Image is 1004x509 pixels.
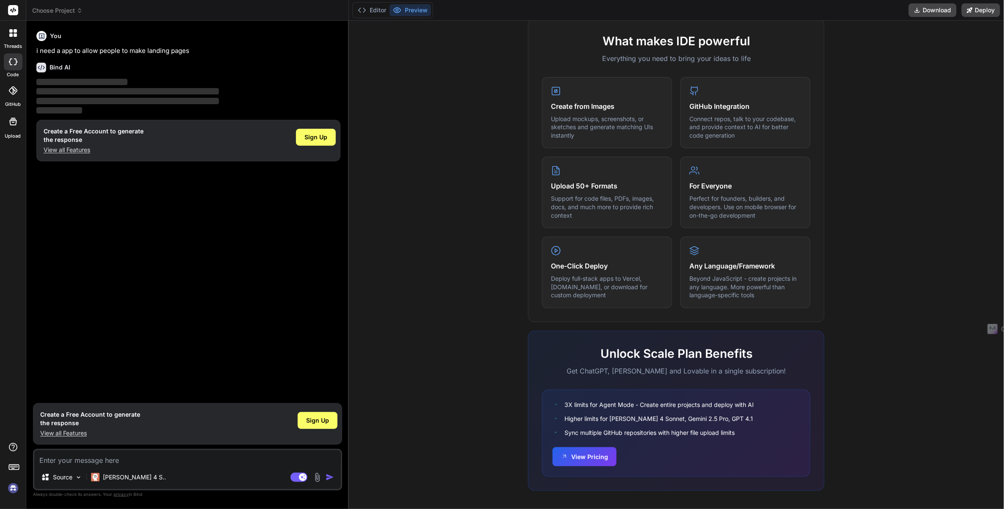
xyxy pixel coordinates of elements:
[551,274,663,299] p: Deploy full-stack apps to Vercel, [DOMAIN_NAME], or download for custom deployment
[75,474,82,481] img: Pick Models
[689,274,802,299] p: Beyond JavaScript - create projects in any language. More powerful than language-specific tools
[306,416,329,425] span: Sign Up
[909,3,957,17] button: Download
[44,146,144,154] p: View all Features
[689,101,802,111] h4: GitHub Integration
[564,400,754,409] span: 3X limits for Agent Mode - Create entire projects and deploy with AI
[564,428,735,437] span: Sync multiple GitHub repositories with higher file upload limits
[689,181,802,191] h4: For Everyone
[542,53,810,64] p: Everything you need to bring your ideas to life
[53,473,72,481] p: Source
[4,43,22,50] label: threads
[44,127,144,144] h1: Create a Free Account to generate the response
[553,447,617,466] button: View Pricing
[36,98,219,104] span: ‌
[962,3,1000,17] button: Deploy
[689,115,802,140] p: Connect repos, talk to your codebase, and provide context to AI for better code generation
[542,366,810,376] p: Get ChatGPT, [PERSON_NAME] and Lovable in a single subscription!
[326,473,334,481] img: icon
[551,101,663,111] h4: Create from Images
[689,261,802,271] h4: Any Language/Framework
[5,101,21,108] label: GitHub
[304,133,327,141] span: Sign Up
[33,490,342,498] p: Always double-check its answers. Your in Bind
[564,414,753,423] span: Higher limits for [PERSON_NAME] 4 Sonnet, Gemini 2.5 Pro, GPT 4.1
[50,63,70,72] h6: Bind AI
[36,79,127,85] span: ‌
[551,181,663,191] h4: Upload 50+ Formats
[551,261,663,271] h4: One-Click Deploy
[50,32,61,40] h6: You
[113,492,129,497] span: privacy
[103,473,166,481] p: [PERSON_NAME] 4 S..
[40,429,140,437] p: View all Features
[551,115,663,140] p: Upload mockups, screenshots, or sketches and generate matching UIs instantly
[542,32,810,50] h2: What makes IDE powerful
[36,46,340,56] p: i need a app to allow people to make landing pages
[36,88,219,94] span: ‌
[6,481,20,495] img: signin
[542,345,810,362] h2: Unlock Scale Plan Benefits
[36,107,82,113] span: ‌
[32,6,83,15] span: Choose Project
[313,473,322,482] img: attachment
[5,133,21,140] label: Upload
[689,194,802,219] p: Perfect for founders, builders, and developers. Use on mobile browser for on-the-go development
[354,4,390,16] button: Editor
[40,410,140,427] h1: Create a Free Account to generate the response
[390,4,431,16] button: Preview
[551,194,663,219] p: Support for code files, PDFs, images, docs, and much more to provide rich context
[7,71,19,78] label: code
[91,473,100,481] img: Claude 4 Sonnet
